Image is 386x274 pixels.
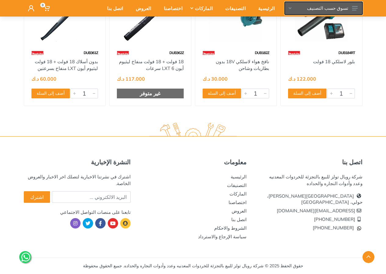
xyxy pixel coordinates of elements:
div: 122.000 د.ك [288,76,316,81]
a: الماركات [229,191,247,197]
button: تسوق حسب التصنيف [285,2,363,15]
div: 117.000 د.ك [117,76,145,81]
button: أضف إلى السلة [288,89,326,98]
img: 42.webp [203,48,215,58]
span: DUB361Z [84,50,98,55]
div: حقوق الحفظ 2025 © شركة رويال تولز للبيع بالتجزئة للخردوات المعدنيه وعدد وأدوات النجاره والحداده. ... [83,263,303,269]
span: DUB184RT [338,50,355,55]
a: 18 فولت + 18 فولت منفاخ ليثيوم أيون LXT 6 سرعات [119,59,184,71]
div: تابعنا على منصات التواصل الاجتماعي [24,209,131,216]
div: اتصل بنا [99,2,127,15]
a: اتصل بنا [231,217,247,222]
a: بدون أسلاك 18 فولت + 18 فولت ليثيوم أيون LXT منفاخ بسرعتين [35,59,98,71]
button: أضف إلى السلة [31,89,70,98]
li: [EMAIL_ADDRESS][DOMAIN_NAME] [256,206,363,215]
a: [PHONE_NUMBER] [313,225,363,231]
button: أضف إلى السلة [203,89,241,98]
img: 42.webp [288,48,300,58]
a: التصنيفات [227,182,247,188]
button: اشترك [24,191,50,203]
div: غير متوفر [117,89,184,98]
div: 30.000 د.ك [203,76,228,81]
img: 42.webp [31,48,44,58]
div: 60.000 د.ك [31,76,56,81]
span: [PHONE_NUMBER] [313,225,354,231]
h5: معلومات [140,159,247,166]
a: العروض [232,208,247,214]
span: DUB182Z [255,50,269,55]
a: سياسة الإرجاع والاسترداد [198,234,247,239]
a: بلور لاسلكي 18 فولت [313,59,355,64]
h5: النشرة الإخبارية [24,159,131,166]
div: الماركات [187,2,217,15]
a: [GEOGRAPHIC_DATA][PERSON_NAME]، حولي، [GEOGRAPHIC_DATA] [267,193,363,205]
img: 42.webp [117,48,129,58]
a: اختصاصنا [229,199,247,205]
div: اشترك في نشرتنا الاخبارية لتصلك اخر الاخبار والعروض الخاصة. [24,174,131,187]
span: 0 [40,3,45,7]
img: royal.tools Logo [149,123,237,140]
div: الرئيسية [250,2,279,15]
h5: اتصل بنا [256,159,363,166]
div: شركة رويال تولز للبيع بالتجزئة للخردوات المعدنيه وعدد وأدوات النجاره والحداده [256,174,363,187]
input: البريد الالكتروني ... [52,191,131,203]
a: نافخ هواء لاسلكي 18V بدون بطاريات وشاحن [216,59,269,71]
div: العروض [128,2,156,15]
div: اختصاصنا [156,2,187,15]
span: DUB362Z [169,50,184,55]
li: [PHONE_NUMBER] [256,215,363,224]
a: الشروط والاحكام [214,225,247,231]
div: التصنيفات [217,2,250,15]
a: الرئيسية [231,174,247,180]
